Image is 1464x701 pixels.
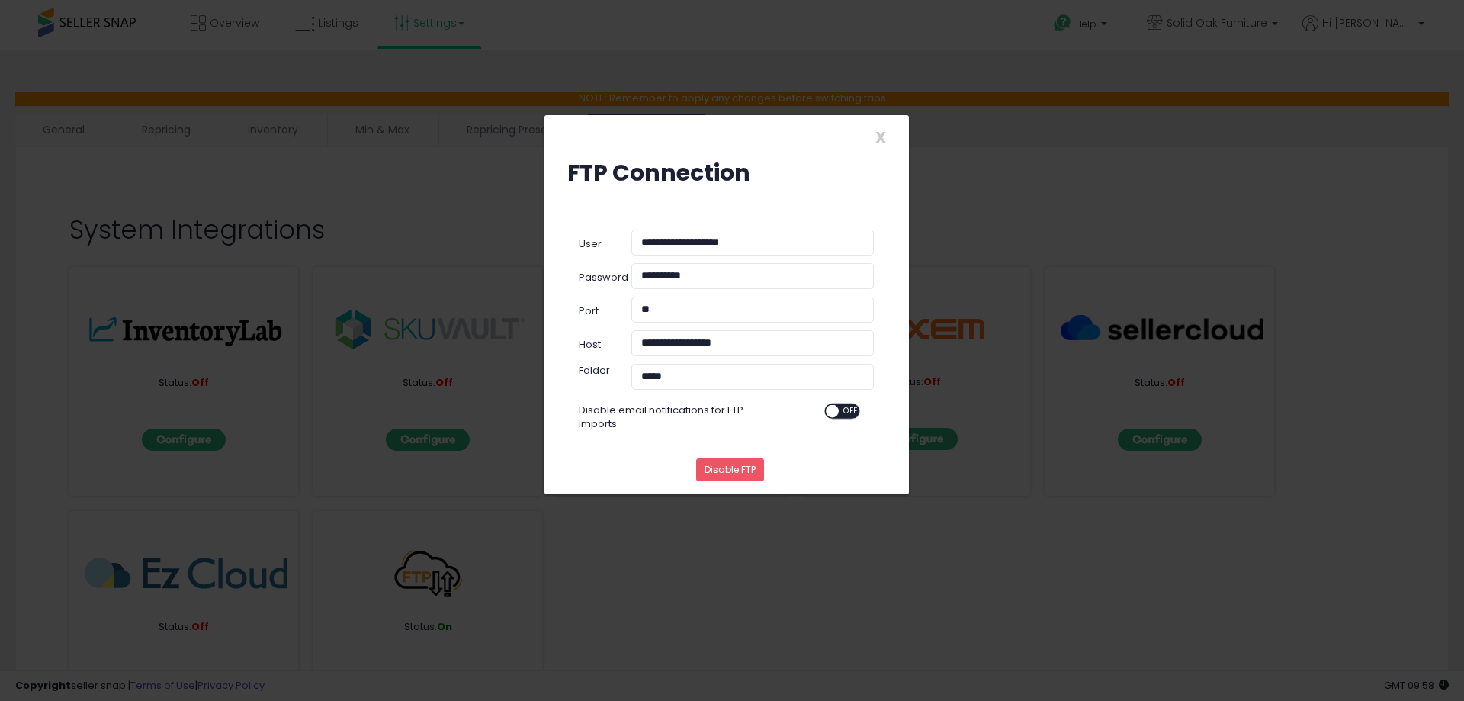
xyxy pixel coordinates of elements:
label: Password [579,271,609,285]
label: User [579,237,602,252]
label: Disable email notifications for FTP imports [579,404,769,432]
h1: FTP Connection [567,160,770,208]
span: X [875,127,886,148]
span: OFF [840,404,864,417]
label: Host [579,338,601,352]
label: Folder [579,364,609,378]
label: Port [579,304,599,319]
button: Disable FTP [696,458,764,481]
